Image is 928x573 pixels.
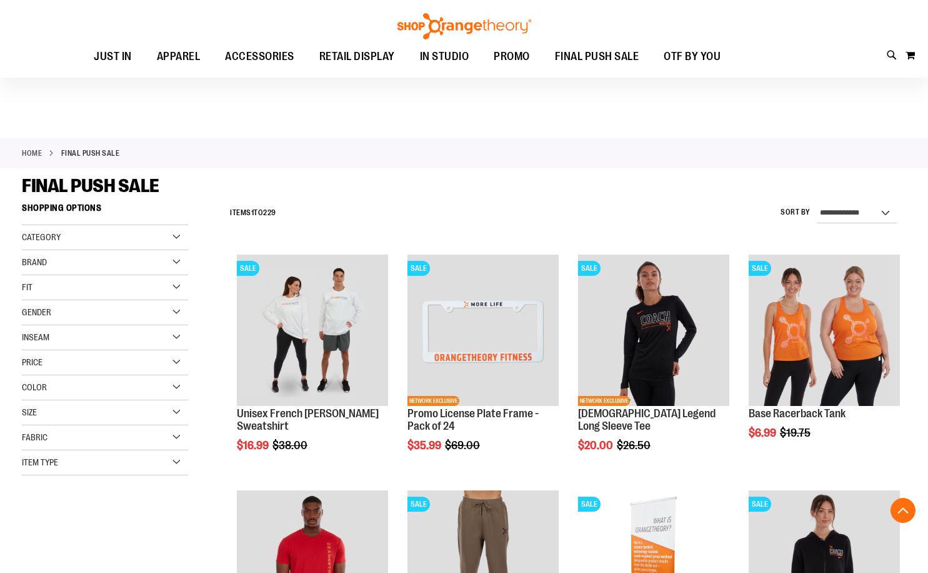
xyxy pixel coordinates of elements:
[251,208,254,217] span: 1
[749,497,771,512] span: SALE
[578,497,601,512] span: SALE
[578,261,601,276] span: SALE
[272,439,309,452] span: $38.00
[542,43,652,71] a: FINAL PUSH SALE
[22,232,61,242] span: Category
[230,203,276,223] h2: Items to
[237,407,379,432] a: Unisex French [PERSON_NAME] Sweatshirt
[407,43,482,71] a: IN STUDIO
[81,43,144,71] a: JUST IN
[651,43,733,71] a: OTF BY YOU
[664,43,721,71] span: OTF BY YOU
[578,396,630,406] span: NETWORK EXCLUSIVE
[578,439,615,452] span: $20.00
[237,261,259,276] span: SALE
[396,13,533,39] img: Shop Orangetheory
[407,255,559,408] a: Product image for License Plate Frame White - Pack of 24SALENETWORK EXCLUSIVE
[22,432,47,442] span: Fabric
[22,307,51,317] span: Gender
[22,457,58,467] span: Item Type
[572,248,736,484] div: product
[231,248,394,484] div: product
[22,382,47,392] span: Color
[420,43,469,71] span: IN STUDIO
[225,43,294,71] span: ACCESSORIES
[61,148,120,159] strong: FINAL PUSH SALE
[407,255,559,406] img: Product image for License Plate Frame White - Pack of 24
[307,43,407,71] a: RETAIL DISPLAY
[237,255,388,406] img: Unisex French Terry Crewneck Sweatshirt primary image
[749,255,900,406] img: Product image for Base Racerback Tank
[22,148,42,159] a: Home
[749,427,778,439] span: $6.99
[22,332,49,342] span: Inseam
[94,43,132,71] span: JUST IN
[578,407,716,432] a: [DEMOGRAPHIC_DATA] Legend Long Sleeve Tee
[578,255,729,406] img: OTF Ladies Coach FA22 Legend LS Tee - Black primary image
[407,497,430,512] span: SALE
[891,498,916,523] button: Back To Top
[617,439,652,452] span: $26.50
[407,261,430,276] span: SALE
[445,439,482,452] span: $69.00
[144,43,213,71] a: APPAREL
[742,248,906,471] div: product
[555,43,639,71] span: FINAL PUSH SALE
[319,43,395,71] span: RETAIL DISPLAY
[407,439,443,452] span: $35.99
[749,261,771,276] span: SALE
[407,407,539,432] a: Promo License Plate Frame - Pack of 24
[22,175,159,196] span: FINAL PUSH SALE
[22,282,32,292] span: Fit
[212,43,307,71] a: ACCESSORIES
[22,197,188,225] strong: Shopping Options
[781,207,811,218] label: Sort By
[157,43,201,71] span: APPAREL
[237,255,388,408] a: Unisex French Terry Crewneck Sweatshirt primary imageSALE
[578,255,729,408] a: OTF Ladies Coach FA22 Legend LS Tee - Black primary imageSALENETWORK EXCLUSIVE
[494,43,530,71] span: PROMO
[749,407,846,420] a: Base Racerback Tank
[22,257,47,267] span: Brand
[401,248,565,484] div: product
[407,396,459,406] span: NETWORK EXCLUSIVE
[749,255,900,408] a: Product image for Base Racerback TankSALE
[780,427,812,439] span: $19.75
[22,407,37,417] span: Size
[263,208,276,217] span: 229
[22,357,42,367] span: Price
[237,439,271,452] span: $16.99
[481,43,542,71] a: PROMO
